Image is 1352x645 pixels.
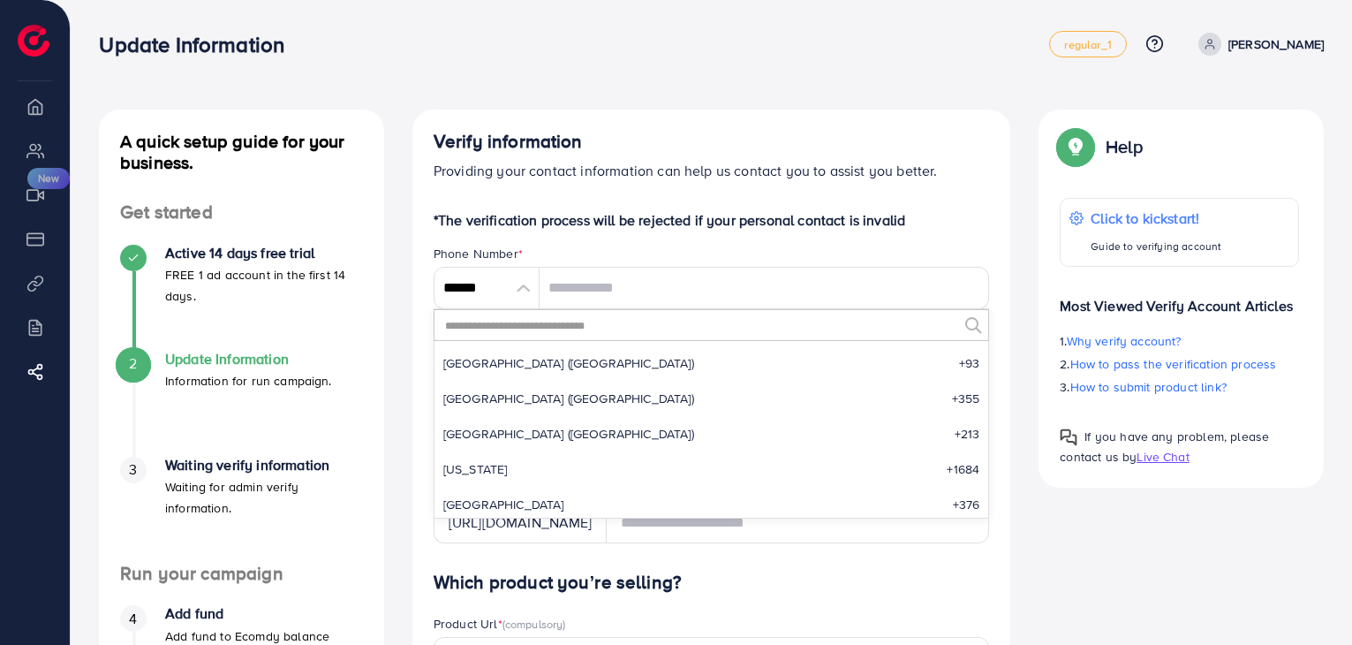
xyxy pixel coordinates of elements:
[99,201,384,224] h4: Get started
[165,605,329,622] h4: Add fund
[1070,378,1227,396] span: How to submit product link?
[165,351,332,368] h4: Update Information
[1064,39,1111,50] span: regular_1
[1060,428,1269,466] span: If you have any problem, please contact us by
[99,245,384,351] li: Active 14 days free trial
[99,351,384,457] li: Update Information
[443,496,564,513] span: [GEOGRAPHIC_DATA]
[99,457,384,563] li: Waiting verify information
[1060,429,1077,446] img: Popup guide
[955,425,980,443] span: +213
[443,354,694,372] span: [GEOGRAPHIC_DATA] (‫[GEOGRAPHIC_DATA]‬‎)
[1060,330,1299,352] p: 1.
[1070,355,1277,373] span: How to pass the verification process
[99,131,384,173] h4: A quick setup guide for your business.
[953,496,980,513] span: +376
[99,563,384,585] h4: Run your campaign
[129,459,137,480] span: 3
[1060,281,1299,316] p: Most Viewed Verify Account Articles
[443,425,694,443] span: [GEOGRAPHIC_DATA] (‫[GEOGRAPHIC_DATA]‬‎)
[1091,208,1221,229] p: Click to kickstart!
[434,245,523,262] label: Phone Number
[165,457,363,474] h4: Waiting verify information
[1060,376,1299,398] p: 3.
[1228,34,1324,55] p: [PERSON_NAME]
[434,209,990,231] p: *The verification process will be rejected if your personal contact is invalid
[18,25,49,57] img: logo
[1106,136,1143,157] p: Help
[165,370,332,391] p: Information for run campaign.
[165,476,363,519] p: Waiting for admin verify information.
[1049,31,1126,57] a: regular_1
[1137,448,1189,466] span: Live Chat
[952,390,980,407] span: +355
[947,460,979,478] span: +1684
[434,572,990,594] h4: Which product you’re selling?
[959,354,979,372] span: +93
[443,460,508,478] span: [US_STATE]
[434,501,607,543] div: [URL][DOMAIN_NAME]
[1277,565,1339,632] iframe: Chat
[434,615,566,633] label: Product Url
[443,390,694,407] span: [GEOGRAPHIC_DATA] ([GEOGRAPHIC_DATA])
[129,353,137,374] span: 2
[1067,332,1182,350] span: Why verify account?
[434,131,990,153] h4: Verify information
[1060,131,1091,163] img: Popup guide
[129,609,137,629] span: 4
[1091,236,1221,257] p: Guide to verifying account
[434,160,990,181] p: Providing your contact information can help us contact you to assist you better.
[1191,33,1324,56] a: [PERSON_NAME]
[99,32,298,57] h3: Update Information
[502,616,566,632] span: (compulsory)
[165,264,363,307] p: FREE 1 ad account in the first 14 days.
[1060,353,1299,375] p: 2.
[165,245,363,262] h4: Active 14 days free trial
